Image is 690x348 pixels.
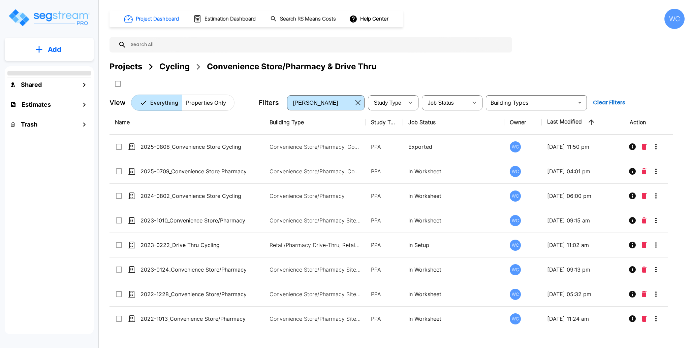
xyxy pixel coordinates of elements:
div: WC [510,264,521,275]
p: In Worksheet [408,216,499,224]
button: Search RS Means Costs [268,12,340,26]
p: [DATE] 11:24 am [547,315,619,323]
th: Job Status [403,110,504,135]
div: WC [510,313,521,324]
button: Help Center [348,12,391,25]
img: Logo [8,8,90,27]
button: Project Dashboard [121,11,183,26]
h1: Search RS Means Costs [280,15,336,23]
p: In Worksheet [408,290,499,298]
div: WC [510,166,521,177]
div: WC [664,9,685,29]
p: Exported [408,143,499,151]
div: Platform [131,95,234,111]
p: [DATE] 09:13 pm [547,266,619,274]
p: PPA [371,192,398,200]
button: More-Options [649,287,663,301]
h1: Project Dashboard [136,15,179,23]
p: Filters [259,98,279,108]
div: Select [288,93,353,112]
th: Building Type [264,110,366,135]
button: More-Options [649,312,663,325]
p: Convenience Store/Pharmacy [270,192,360,200]
p: [DATE] 04:01 pm [547,167,619,175]
button: Info [626,287,639,301]
div: Projects [109,61,142,73]
p: 2022-1228_Convenience Store/Pharmacy [140,290,246,298]
button: Info [626,238,639,252]
button: Delete [639,287,649,301]
p: PPA [371,216,398,224]
p: 2023-1010_Convenience Store/Pharmacy Cycling [140,216,246,224]
button: Delete [639,214,649,227]
button: Delete [639,312,649,325]
div: WC [510,289,521,300]
button: Estimation Dashboard [191,12,259,26]
h1: Estimation Dashboard [205,15,256,23]
button: Delete [639,165,649,178]
input: Building Types [488,98,574,107]
p: [DATE] 05:32 pm [547,290,619,298]
button: SelectAll [111,77,125,91]
th: Action [624,110,673,135]
div: WC [510,240,521,251]
p: PPA [371,241,398,249]
p: Everything [150,99,178,107]
button: More-Options [649,189,663,203]
p: Convenience Store/Pharmacy Site, Convenience Store/Pharmacy Building [270,216,360,224]
h1: Shared [21,80,42,89]
p: 2022-1013_Convenience Store/Pharmacy & Drive Thru [140,315,246,323]
button: Properties Only [182,95,234,111]
p: Add [48,44,61,55]
p: [DATE] 11:02 am [547,241,619,249]
button: Info [626,165,639,178]
th: Last Modified [542,110,624,135]
div: Select [369,93,404,112]
button: Info [626,140,639,153]
p: PPA [371,143,398,151]
div: WC [510,215,521,226]
p: 2023-0222_Drive Thru Cycling [140,241,246,249]
button: More-Options [649,214,663,227]
p: PPA [371,266,398,274]
button: Delete [639,189,649,203]
h1: Trash [21,120,37,129]
button: Open [575,98,585,107]
button: Delete [639,140,649,153]
button: Info [626,214,639,227]
span: Study Type [374,100,401,106]
p: Convenience Store/Pharmacy Site, Convenience Store/Pharmacy Building, Retail/Pharmacy Drive-Thru [270,315,360,323]
span: Job Status [428,100,454,106]
button: Delete [639,238,649,252]
button: Clear Filters [590,96,628,109]
p: Retail/Pharmacy Drive-Thru, Retail/Pharmacy Drive-Thru [270,241,360,249]
p: Convenience Store/Pharmacy Site, Convenience Store/Pharmacy Building [270,290,360,298]
p: In Worksheet [408,315,499,323]
p: In Worksheet [408,192,499,200]
button: Everything [131,95,182,111]
p: Convenience Store/Pharmacy, Commercial Property Site [270,167,360,175]
p: 2024-0802_Convenience Store Cycling [140,192,246,200]
button: More-Options [649,140,663,153]
input: Search All [126,37,509,53]
p: In Worksheet [408,266,499,274]
p: Properties Only [186,99,226,107]
th: Study Type [366,110,403,135]
button: Info [626,312,639,325]
p: PPA [371,167,398,175]
button: More-Options [649,263,663,276]
p: In Worksheet [408,167,499,175]
div: Select [423,93,468,112]
button: More-Options [649,238,663,252]
p: 2023-0124_Convenience Store/Pharmacy [140,266,246,274]
p: PPA [371,290,398,298]
p: View [109,98,126,108]
p: Convenience Store/Pharmacy, Commercial Property Site [270,143,360,151]
div: WC [510,190,521,202]
p: 2025-0709_Convenience Store Pharmacy Cycling [140,167,246,175]
button: Delete [639,263,649,276]
p: [DATE] 11:50 pm [547,143,619,151]
div: Cycling [159,61,190,73]
p: PPA [371,315,398,323]
button: Add [5,40,94,59]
